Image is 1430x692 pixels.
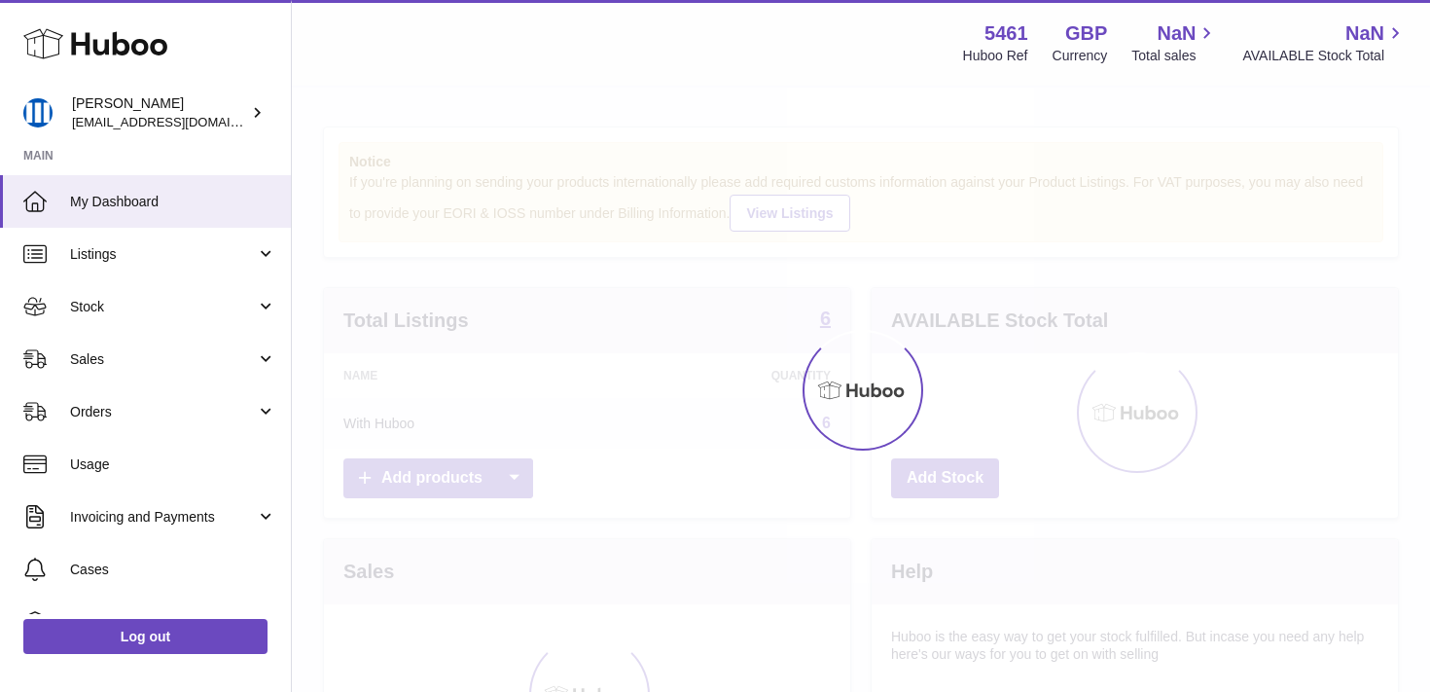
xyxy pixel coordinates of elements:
strong: 5461 [984,20,1028,47]
span: Orders [70,403,256,421]
span: Cases [70,561,276,579]
span: Sales [70,350,256,369]
a: NaN Total sales [1131,20,1218,65]
span: Listings [70,245,256,264]
a: Log out [23,619,268,654]
span: NaN [1345,20,1384,47]
span: [EMAIL_ADDRESS][DOMAIN_NAME] [72,114,286,129]
a: NaN AVAILABLE Stock Total [1242,20,1407,65]
span: Usage [70,455,276,474]
div: [PERSON_NAME] [72,94,247,131]
span: Stock [70,298,256,316]
span: Total sales [1131,47,1218,65]
span: NaN [1157,20,1196,47]
span: Invoicing and Payments [70,508,256,527]
span: My Dashboard [70,193,276,211]
span: Channels [70,613,276,632]
strong: GBP [1065,20,1107,47]
div: Currency [1053,47,1108,65]
span: AVAILABLE Stock Total [1242,47,1407,65]
img: oksana@monimoto.com [23,98,53,127]
div: Huboo Ref [963,47,1028,65]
